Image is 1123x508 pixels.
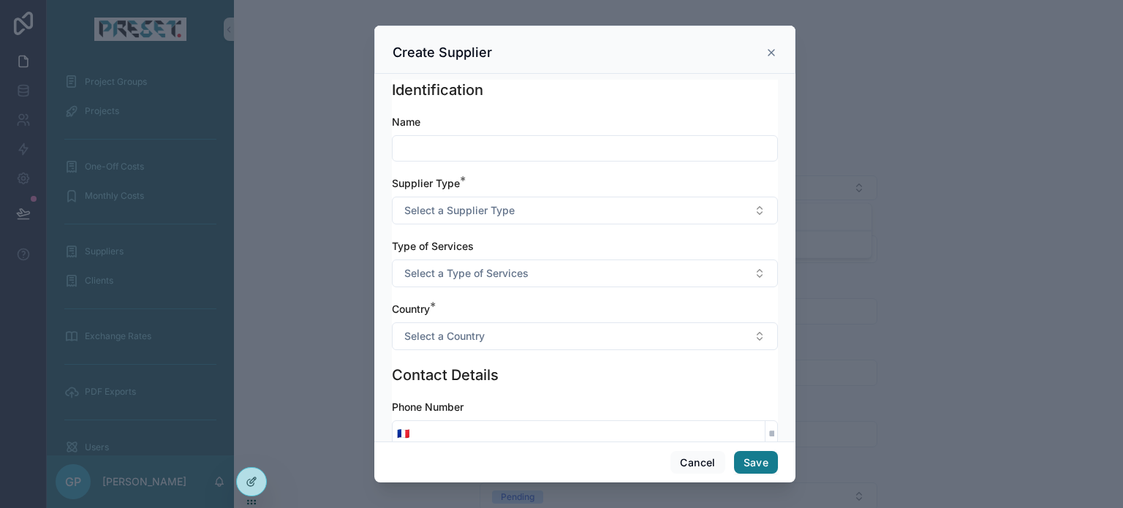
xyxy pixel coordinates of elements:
span: Select a Type of Services [404,266,529,281]
button: Select Button [392,259,778,287]
button: Cancel [670,451,725,474]
span: Country [392,303,430,315]
span: Select a Country [404,329,485,344]
button: Select Button [393,420,414,447]
h1: Identification [392,80,483,100]
span: Name [392,115,420,128]
span: 🇫🇷 [397,426,409,441]
span: Select a Supplier Type [404,203,515,218]
h3: Create Supplier [393,44,492,61]
button: Save [734,451,778,474]
button: Select Button [392,322,778,350]
h1: Contact Details [392,365,499,385]
span: Type of Services [392,240,474,252]
button: Select Button [392,197,778,224]
span: Supplier Type [392,177,460,189]
span: Phone Number [392,401,464,413]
